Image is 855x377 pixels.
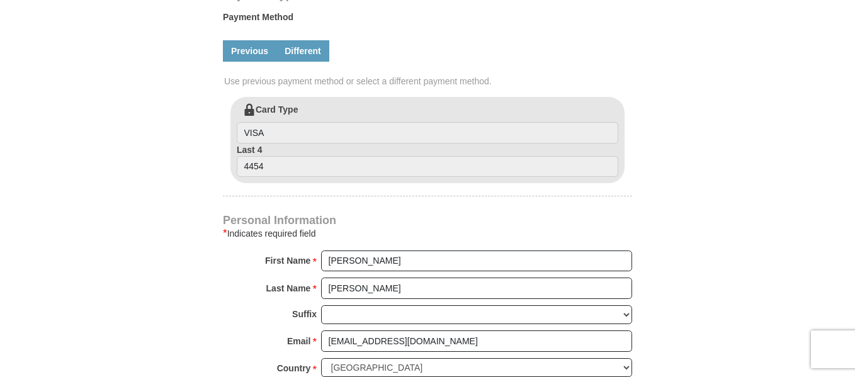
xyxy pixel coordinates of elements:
a: Previous [223,40,276,62]
input: Card Type [237,122,618,143]
strong: Email [287,332,310,350]
div: Indicates required field [223,226,632,241]
input: Last 4 [237,156,618,177]
label: Last 4 [237,143,618,177]
label: Card Type [237,103,618,143]
span: Use previous payment method or select a different payment method. [224,75,633,87]
strong: Country [277,359,311,377]
label: Payment Method [223,11,632,30]
strong: Last Name [266,279,311,297]
strong: Suffix [292,305,317,323]
strong: First Name [265,252,310,269]
h4: Personal Information [223,215,632,225]
a: Different [276,40,329,62]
